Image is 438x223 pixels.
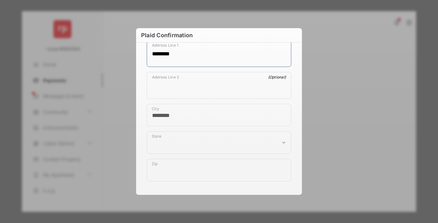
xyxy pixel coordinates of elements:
[136,28,302,43] h6: Plaid Confirmation
[147,72,291,99] div: payment_method_screening[postal_addresses][addressLine2]
[147,104,291,126] div: payment_method_screening[postal_addresses][locality]
[147,159,291,181] div: payment_method_screening[postal_addresses][postalCode]
[147,131,291,154] div: payment_method_screening[postal_addresses][administrativeArea]
[147,40,291,67] div: payment_method_screening[postal_addresses][addressLine1]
